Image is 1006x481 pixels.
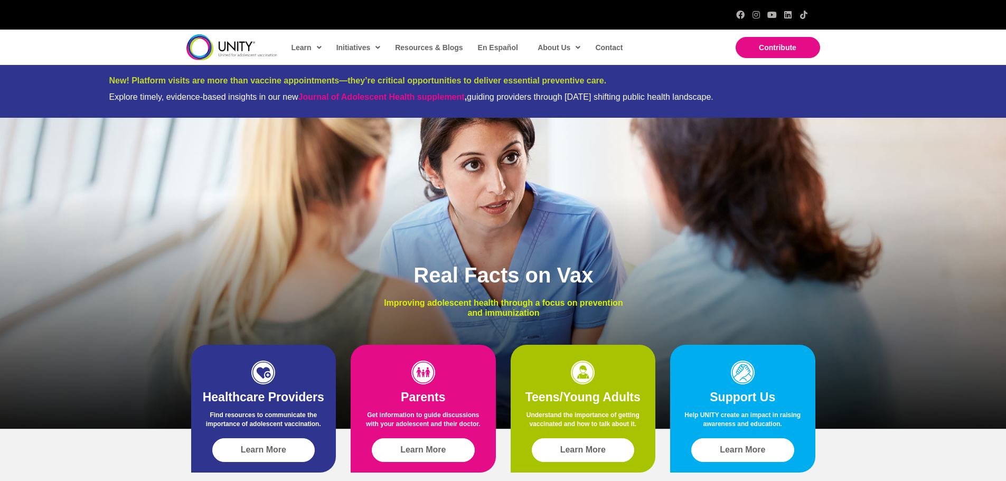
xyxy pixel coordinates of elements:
a: Learn More [212,438,315,462]
strong: , [298,92,467,101]
a: YouTube [768,11,776,19]
span: En Español [478,43,518,52]
div: Explore timely, evidence-based insights in our new guiding providers through [DATE] shifting publ... [109,92,897,102]
p: Get information to guide discussions with your adolescent and their doctor. [361,411,485,434]
a: LinkedIn [784,11,792,19]
span: Learn More [241,445,286,455]
span: Learn More [720,445,765,455]
span: Learn [292,40,322,55]
a: Learn More [372,438,475,462]
span: Contribute [759,43,796,52]
p: Help UNITY create an impact in raising awareness and education. [681,411,805,434]
a: About Us [532,35,585,60]
span: Learn More [560,445,606,455]
img: icon-parents-1 [411,361,435,384]
img: icon-HCP-1 [251,361,275,384]
p: Improving adolescent health through a focus on prevention and immunization [376,298,631,318]
a: Contact [590,35,627,60]
a: Resources & Blogs [390,35,467,60]
a: TikTok [800,11,808,19]
span: Resources & Blogs [395,43,463,52]
a: Learn More [691,438,794,462]
a: Contribute [736,37,820,58]
p: Understand the importance of getting vaccinated and how to talk about it. [521,411,645,434]
p: Find resources to communicate the importance of adolescent vaccination. [202,411,326,434]
a: Learn More [532,438,635,462]
span: About Us [538,40,580,55]
span: New! Platform visits are more than vaccine appointments—they’re critical opportunities to deliver... [109,76,607,85]
span: Contact [595,43,623,52]
span: Initiatives [336,40,381,55]
a: En Español [473,35,522,60]
img: icon-teens-1 [571,361,595,384]
img: unity-logo-dark [186,34,277,60]
a: Instagram [752,11,760,19]
h2: Parents [361,390,485,405]
h2: Support Us [681,390,805,405]
h2: Teens/Young Adults [521,390,645,405]
img: icon-support-1 [731,361,755,384]
a: Facebook [736,11,745,19]
h2: Healthcare Providers [202,390,326,405]
span: Learn More [400,445,446,455]
a: Journal of Adolescent Health supplement [298,92,465,101]
span: Real Facts on Vax [413,263,593,287]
